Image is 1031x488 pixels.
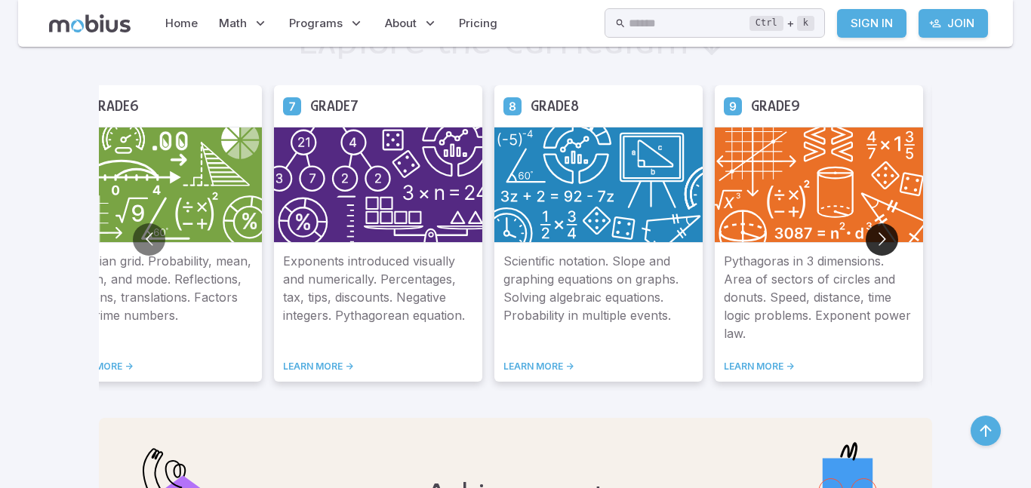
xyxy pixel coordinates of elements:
[531,94,579,118] h5: Grade 8
[63,252,253,342] p: Cartesian grid. Probability, mean, median, and mode. Reflections, rotations, translations. Factor...
[90,94,139,118] h5: Grade 6
[749,14,814,32] div: +
[797,16,814,31] kbd: k
[751,94,800,118] h5: Grade 9
[219,15,247,32] span: Math
[297,16,689,61] h2: Explore the Curriculum
[837,9,906,38] a: Sign In
[283,252,473,342] p: Exponents introduced visually and numerically. Percentages, tax, tips, discounts. Negative intege...
[385,15,417,32] span: About
[274,127,482,243] img: Grade 7
[503,97,522,115] a: Grade 8
[289,15,343,32] span: Programs
[454,6,502,41] a: Pricing
[310,94,359,118] h5: Grade 7
[63,361,253,373] a: LEARN MORE ->
[724,252,914,342] p: Pythagoras in 3 dimensions. Area of sectors of circles and donuts. Speed, distance, time logic pr...
[283,97,301,115] a: Grade 7
[494,127,703,243] img: Grade 8
[919,9,988,38] a: Join
[724,97,742,115] a: Grade 9
[724,361,914,373] a: LEARN MORE ->
[749,16,783,31] kbd: Ctrl
[715,127,923,243] img: Grade 9
[503,361,694,373] a: LEARN MORE ->
[866,223,898,256] button: Go to next slide
[283,361,473,373] a: LEARN MORE ->
[503,252,694,342] p: Scientific notation. Slope and graphing equations on graphs. Solving algebraic equations. Probabi...
[133,223,165,256] button: Go to previous slide
[161,6,202,41] a: Home
[54,127,262,243] img: Grade 6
